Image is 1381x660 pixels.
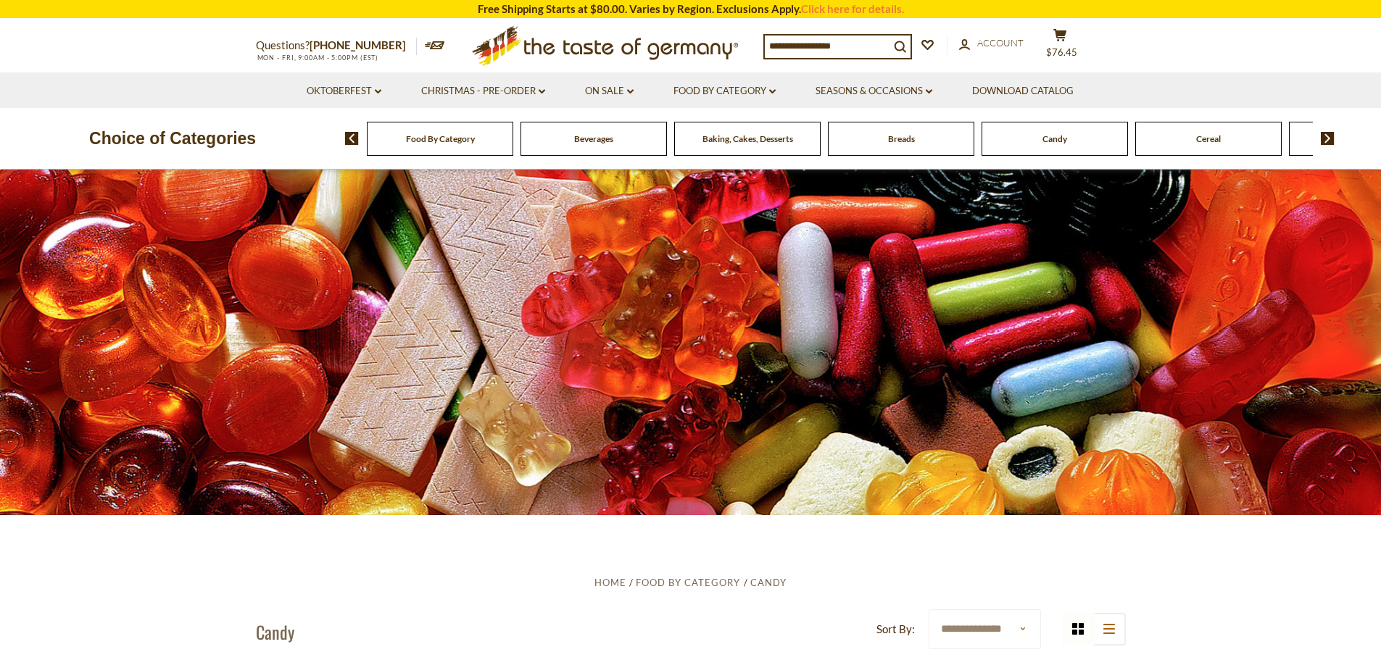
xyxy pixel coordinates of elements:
[594,577,626,588] a: Home
[977,37,1024,49] span: Account
[1196,133,1221,144] a: Cereal
[1321,132,1335,145] img: next arrow
[959,35,1024,51] a: Account
[256,36,417,55] p: Questions?
[702,133,793,144] a: Baking, Cakes, Desserts
[574,133,613,144] a: Beverages
[345,132,359,145] img: previous arrow
[801,2,904,15] a: Click here for details.
[636,577,740,588] a: Food By Category
[585,83,634,99] a: On Sale
[972,83,1074,99] a: Download Catalog
[406,133,475,144] a: Food By Category
[1042,133,1067,144] a: Candy
[750,577,787,588] a: Candy
[876,620,915,638] label: Sort By:
[256,621,294,643] h1: Candy
[307,83,381,99] a: Oktoberfest
[673,83,776,99] a: Food By Category
[888,133,915,144] a: Breads
[1039,28,1082,64] button: $76.45
[256,54,379,62] span: MON - FRI, 9:00AM - 5:00PM (EST)
[310,38,406,51] a: [PHONE_NUMBER]
[421,83,545,99] a: Christmas - PRE-ORDER
[1046,46,1077,58] span: $76.45
[816,83,932,99] a: Seasons & Occasions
